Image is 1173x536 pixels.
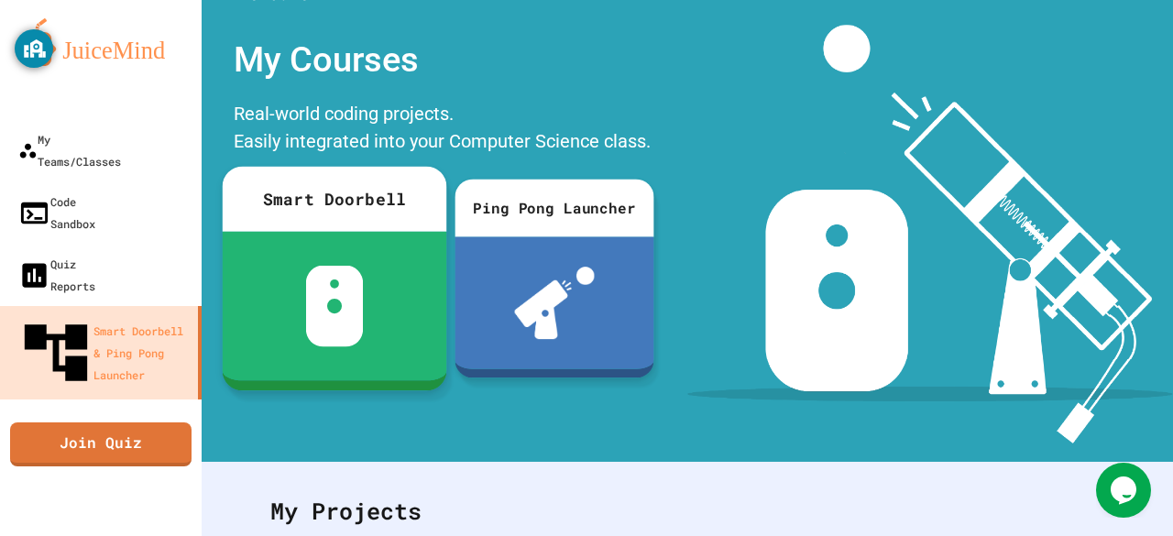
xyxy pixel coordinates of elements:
div: Real-world coding projects. Easily integrated into your Computer Science class. [225,95,664,164]
img: banner-image-my-projects.png [687,25,1173,443]
div: My Courses [225,25,664,95]
div: Ping Pong Launcher [455,179,653,236]
img: logo-orange.svg [18,18,183,66]
img: ppl-with-ball.png [514,267,595,339]
iframe: chat widget [1096,463,1155,518]
a: Join Quiz [10,422,192,466]
button: GoGuardian Privacy Information [15,29,53,68]
div: Code Sandbox [18,191,95,235]
div: My Teams/Classes [18,128,121,172]
div: Smart Doorbell & Ping Pong Launcher [18,315,191,390]
div: Quiz Reports [18,253,95,297]
div: Smart Doorbell [223,167,447,232]
img: sdb-white.svg [305,266,363,347]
